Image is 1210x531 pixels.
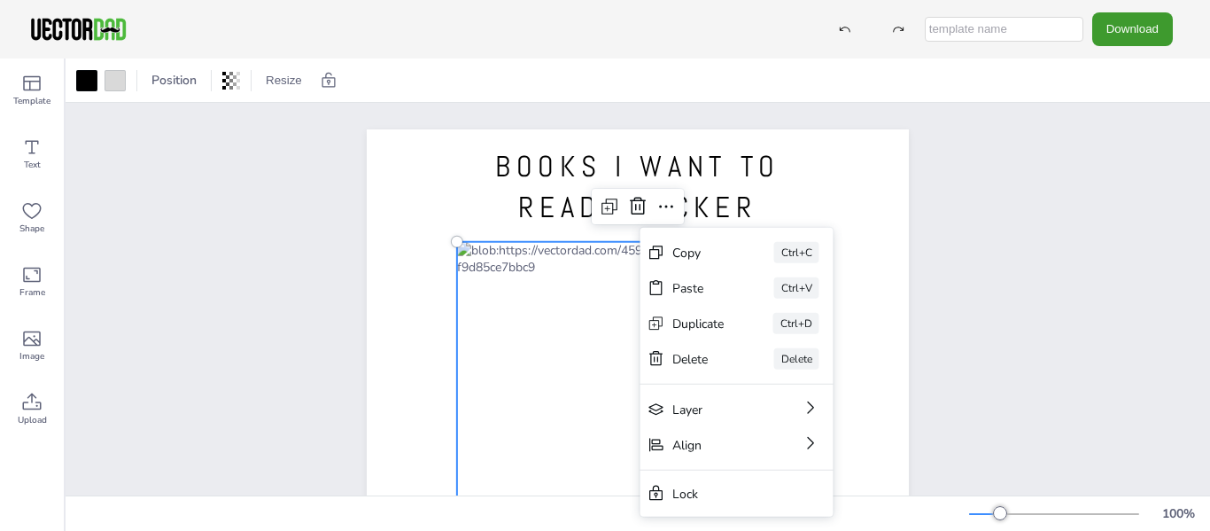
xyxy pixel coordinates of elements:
[495,148,780,226] span: BOOKS I WANT TO READ TRACKER
[19,285,45,300] span: Frame
[672,350,725,367] div: Delete
[774,242,819,263] div: Ctrl+C
[672,401,752,418] div: Layer
[672,244,725,261] div: Copy
[672,279,725,296] div: Paste
[148,72,200,89] span: Position
[19,222,44,236] span: Shape
[774,348,819,370] div: Delete
[13,94,50,108] span: Template
[1157,505,1199,522] div: 100 %
[28,16,128,43] img: VectorDad-1.png
[925,17,1083,42] input: template name
[672,315,724,332] div: Duplicate
[672,485,777,502] div: Lock
[18,413,47,427] span: Upload
[259,66,309,95] button: Resize
[1092,12,1173,45] button: Download
[24,158,41,172] span: Text
[672,436,752,453] div: Align
[774,277,819,299] div: Ctrl+V
[19,349,44,363] span: Image
[773,313,819,334] div: Ctrl+D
